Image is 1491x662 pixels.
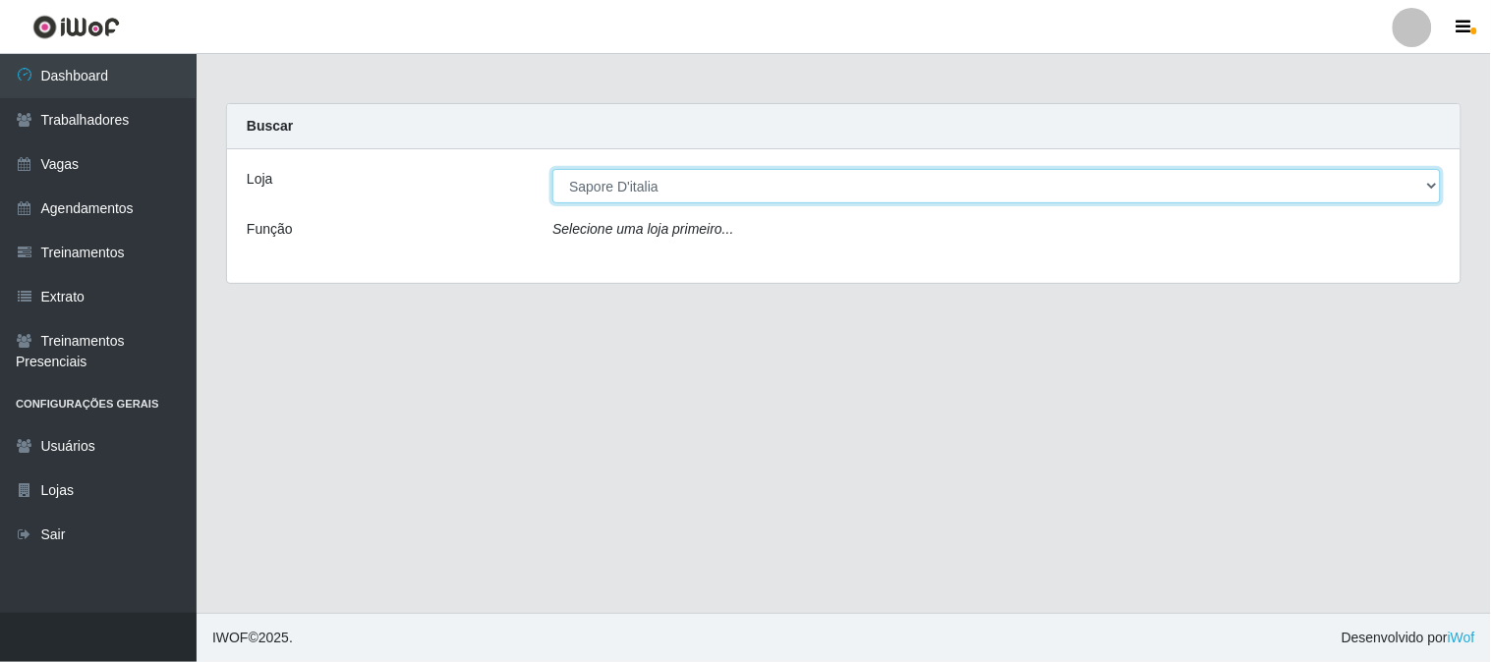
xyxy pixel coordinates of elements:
[212,630,249,645] span: IWOF
[1448,630,1475,645] a: iWof
[32,15,120,39] img: CoreUI Logo
[212,628,293,648] span: © 2025 .
[247,219,293,240] label: Função
[552,221,733,237] i: Selecione uma loja primeiro...
[1342,628,1475,648] span: Desenvolvido por
[247,118,293,134] strong: Buscar
[247,169,272,190] label: Loja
